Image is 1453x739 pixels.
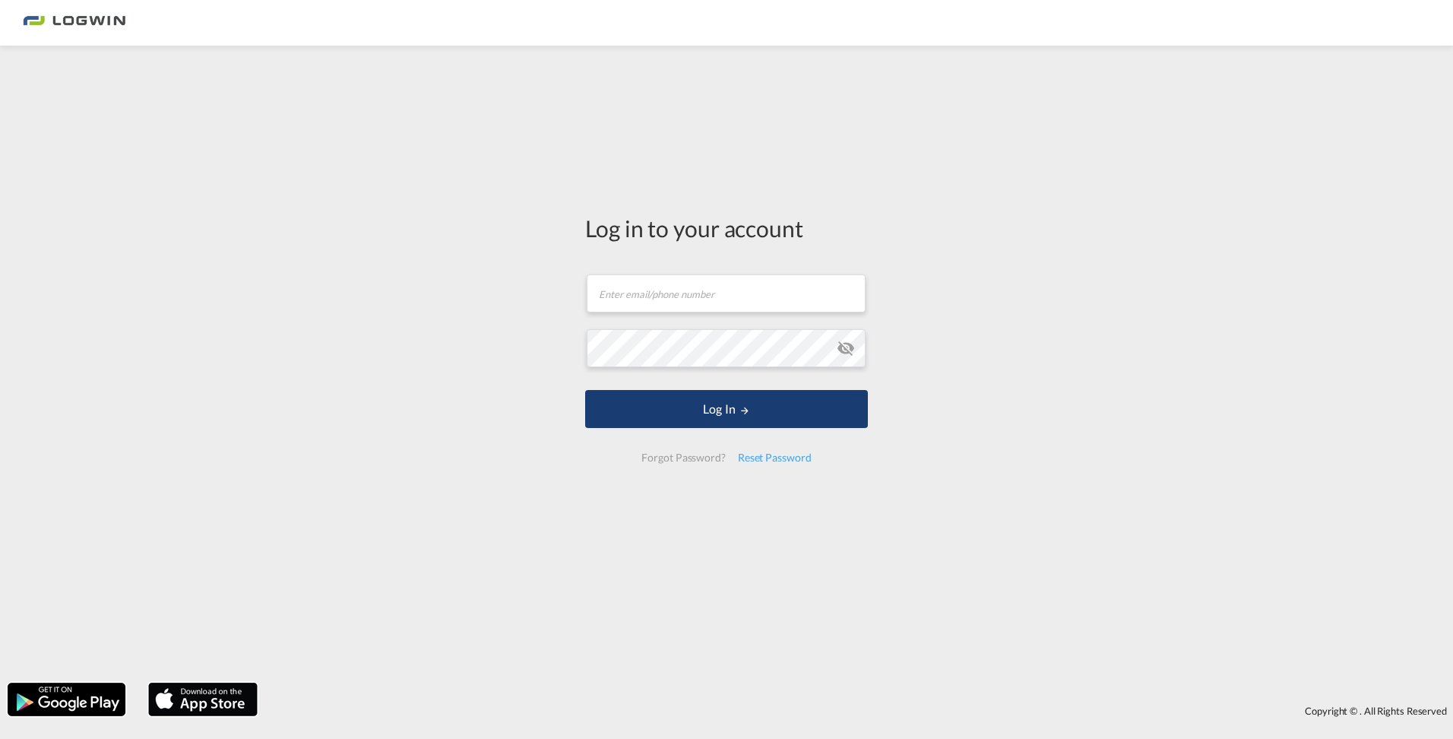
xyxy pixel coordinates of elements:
img: google.png [6,681,127,718]
input: Enter email/phone number [587,274,866,312]
md-icon: icon-eye-off [837,339,855,357]
img: apple.png [147,681,259,718]
div: Copyright © . All Rights Reserved [265,698,1453,724]
div: Forgot Password? [635,444,731,471]
div: Reset Password [732,444,818,471]
img: 2761ae10d95411efa20a1f5e0282d2d7.png [23,6,125,40]
div: Log in to your account [585,212,868,244]
button: LOGIN [585,390,868,428]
